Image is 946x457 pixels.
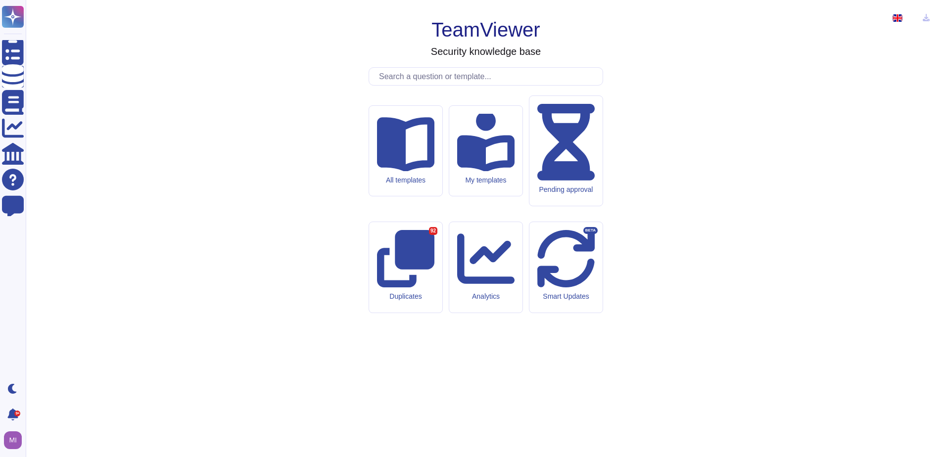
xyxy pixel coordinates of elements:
[2,429,29,451] button: user
[374,68,603,85] input: Search a question or template...
[893,14,902,22] img: en
[583,227,598,234] div: BETA
[457,176,515,184] div: My templates
[537,185,595,194] div: Pending approval
[429,227,437,235] div: 92
[4,431,22,449] img: user
[377,292,434,301] div: Duplicates
[457,292,515,301] div: Analytics
[377,176,434,184] div: All templates
[14,411,20,416] div: 9+
[431,18,540,42] h1: TeamViewer
[537,292,595,301] div: Smart Updates
[431,46,541,57] h3: Security knowledge base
